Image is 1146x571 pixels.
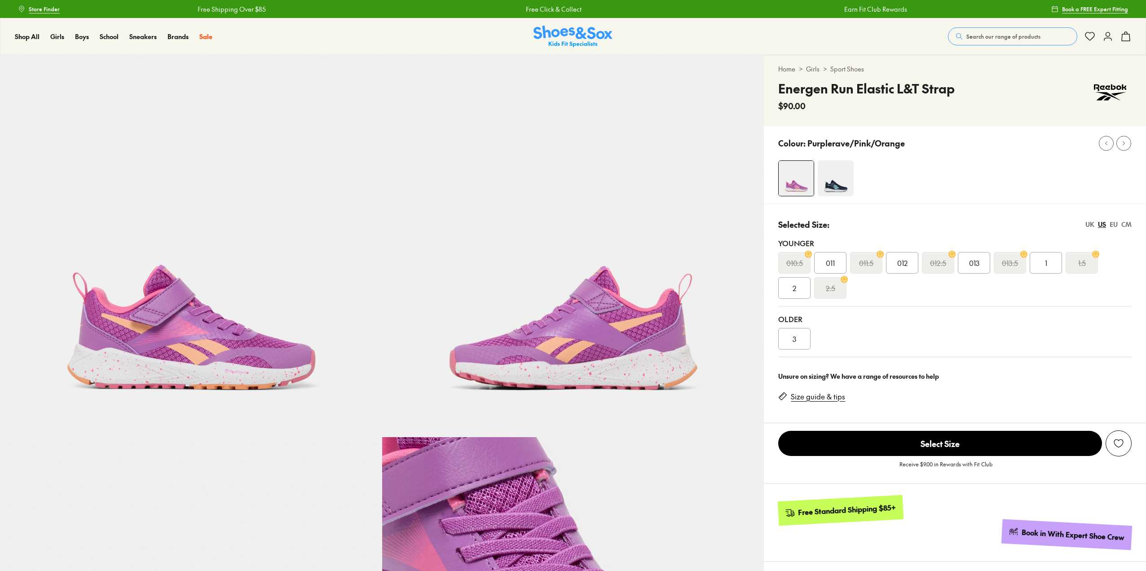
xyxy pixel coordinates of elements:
[826,257,835,268] span: 011
[1062,5,1128,13] span: Book a FREE Expert Fitting
[791,392,845,402] a: Size guide & tips
[806,64,820,74] a: Girls
[948,27,1077,45] button: Search our range of products
[778,430,1102,456] button: Select Size
[859,257,873,268] s: 011.5
[778,100,806,112] span: $90.00
[1106,430,1132,456] button: Add to Wishlist
[1078,257,1086,268] s: 1.5
[1051,1,1128,17] a: Book a FREE Expert Fitting
[525,4,581,14] a: Free Click & Collect
[930,257,946,268] s: 012.5
[1098,220,1106,229] div: US
[100,32,119,41] a: School
[778,64,1132,74] div: > >
[830,64,864,74] a: Sport Shoes
[844,4,907,14] a: Earn Fit Club Rewards
[897,257,908,268] span: 012
[1045,257,1047,268] span: 1
[807,137,905,149] p: Purplerave/Pink/Orange
[1110,220,1118,229] div: EU
[50,32,64,41] a: Girls
[1085,220,1094,229] div: UK
[1022,527,1125,543] div: Book in With Expert Shoe Crew
[197,4,265,14] a: Free Shipping Over $85
[818,160,854,196] img: 4-540110_1
[778,238,1132,248] div: Younger
[778,495,904,526] a: Free Standard Shipping $85+
[167,32,189,41] a: Brands
[199,32,212,41] a: Sale
[798,503,896,518] div: Free Standard Shipping $85+
[779,161,814,196] img: 4-533872_1
[382,55,764,437] img: 5-533873_1
[778,372,1132,381] div: Unsure on sizing? We have a range of resources to help
[786,257,803,268] s: 010.5
[18,1,60,17] a: Store Finder
[899,460,992,476] p: Receive $9.00 in Rewards with Fit Club
[778,314,1132,324] div: Older
[129,32,157,41] a: Sneakers
[75,32,89,41] a: Boys
[1001,519,1132,550] a: Book in With Expert Shoe Crew
[778,64,795,74] a: Home
[1089,79,1132,106] img: Vendor logo
[778,137,806,149] p: Colour:
[966,32,1040,40] span: Search our range of products
[778,431,1102,456] span: Select Size
[533,26,613,48] img: SNS_Logo_Responsive.svg
[15,32,40,41] a: Shop All
[29,5,60,13] span: Store Finder
[1121,220,1132,229] div: CM
[793,283,796,293] span: 2
[533,26,613,48] a: Shoes & Sox
[826,283,835,293] s: 2.5
[778,218,829,230] p: Selected Size:
[778,79,955,98] h4: Energen Run Elastic L&T Strap
[969,257,979,268] span: 013
[793,333,796,344] span: 3
[1002,257,1018,268] s: 013.5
